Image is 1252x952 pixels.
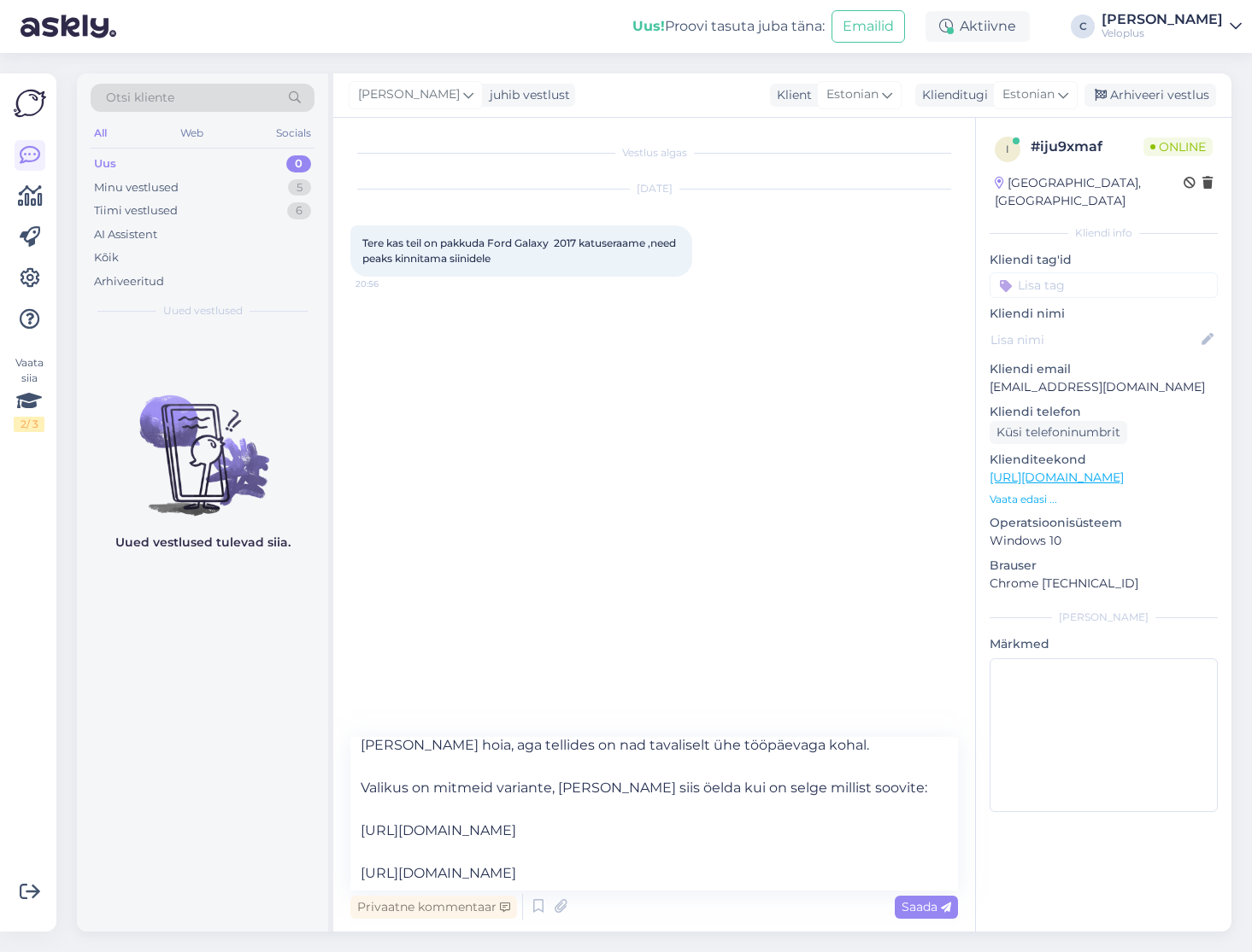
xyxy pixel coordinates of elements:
a: [PERSON_NAME]Veloplus [1102,13,1242,40]
span: 20:56 [356,277,420,290]
span: [PERSON_NAME] [358,85,460,104]
p: Uued vestlused tulevad siia. [115,534,291,552]
p: Kliendi tag'id [990,251,1218,269]
p: [EMAIL_ADDRESS][DOMAIN_NAME] [990,378,1218,396]
div: 0 [286,155,311,172]
div: [PERSON_NAME] [990,610,1218,625]
div: AI Assistent [94,226,157,243]
p: Klienditeekond [990,451,1218,469]
div: 6 [287,202,311,219]
p: Brauser [990,557,1218,575]
textarea: Tere Thule katuseraame saama antud autole täitsa pakkuda. Kaupluses me [PERSON_NAME] hoia, aga te... [350,737,958,891]
p: Vaata edasi ... [990,492,1218,507]
div: Kliendi info [990,225,1218,241]
p: Märkmed [990,635,1218,653]
div: Klient [770,86,812,104]
input: Lisa tag [990,272,1218,298]
button: Emailid [832,10,905,43]
div: All [91,122,110,144]
p: Kliendi email [990,360,1218,378]
div: Tiimi vestlused [94,202,178,219]
div: Klienditugi [915,86,988,104]
div: [GEOGRAPHIC_DATA], [GEOGRAPHIC_DATA] [995,174,1184,210]
p: Kliendi telefon [990,403,1218,421]
div: Proovi tasuta juba täna: [632,16,825,37]
p: Operatsioonisüsteem [990,514,1218,532]
div: Uus [94,155,116,172]
div: 5 [288,179,311,196]
span: Online [1143,137,1213,156]
p: Chrome [TECHNICAL_ID] [990,575,1218,593]
span: Tere kas teil on pakkuda Ford Galaxy 2017 katuseraame ,need peaks kinnitama siinidele [362,237,679,265]
div: Küsi telefoninumbrit [990,421,1127,444]
b: Uus! [632,18,665,34]
a: [URL][DOMAIN_NAME] [990,470,1124,485]
div: Aktiivne [926,11,1030,42]
span: Estonian [826,85,879,104]
span: Uued vestlused [163,303,243,318]
div: Vestlus algas [350,145,958,161]
span: Otsi kliente [106,89,174,107]
div: Arhiveeri vestlus [1084,84,1216,107]
div: C [1071,15,1095,38]
span: i [1006,143,1009,155]
span: Saada [902,899,951,914]
span: Estonian [1002,85,1055,104]
p: Kliendi nimi [990,305,1218,323]
div: Arhiveeritud [94,273,164,290]
input: Lisa nimi [990,330,1198,349]
div: # iju9xmaf [1031,137,1143,157]
img: No chats [77,365,328,518]
div: Socials [273,122,314,144]
div: Web [177,122,207,144]
div: Kõik [94,249,119,266]
div: Privaatne kommentaar [350,896,517,919]
div: Veloplus [1102,26,1223,40]
div: [DATE] [350,181,958,196]
div: [PERSON_NAME] [1102,13,1223,26]
div: Vaata siia [14,355,44,432]
div: Minu vestlused [94,179,179,196]
div: 2 / 3 [14,417,44,432]
div: juhib vestlust [483,86,570,104]
img: Askly Logo [14,87,46,120]
p: Windows 10 [990,532,1218,550]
